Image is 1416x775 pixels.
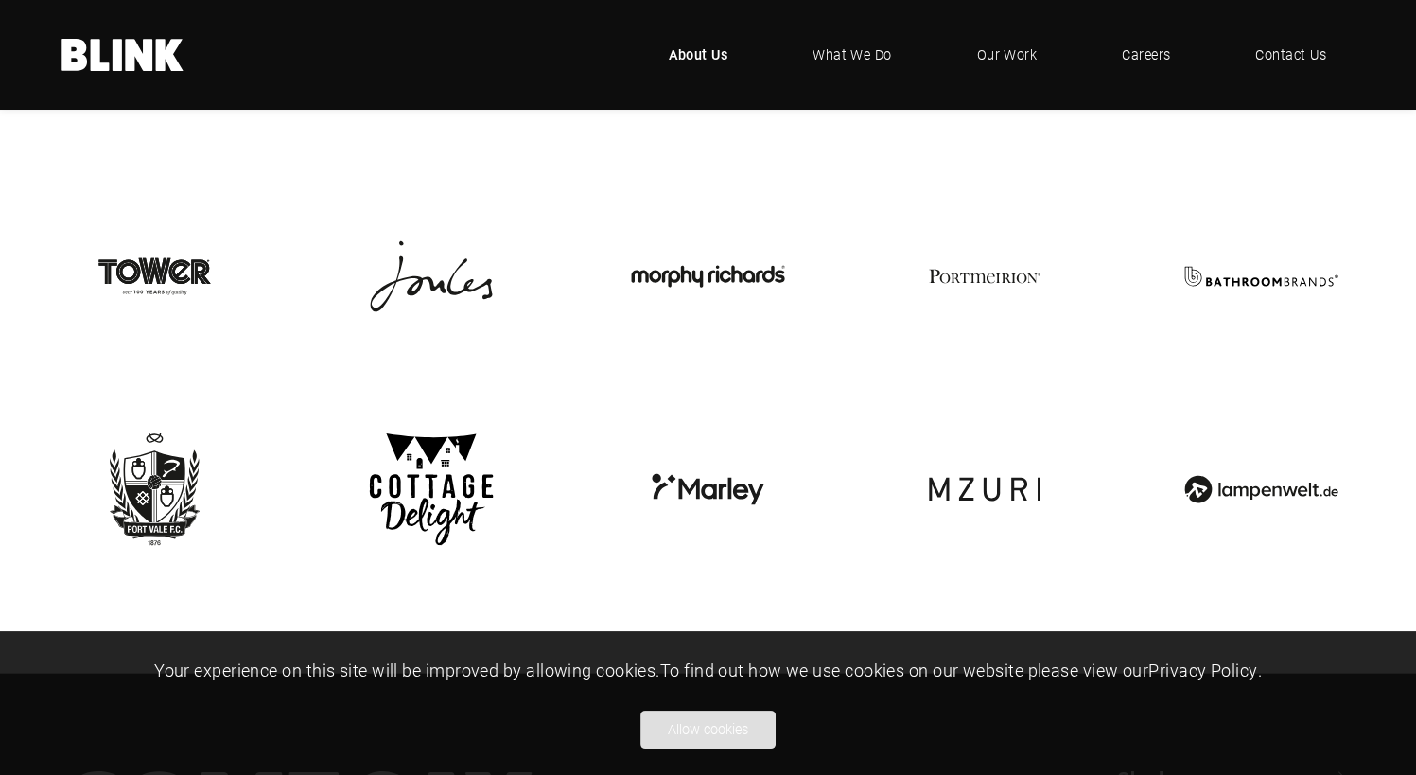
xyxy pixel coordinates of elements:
[1148,659,1257,681] a: Privacy Policy
[615,396,801,583] img: Marley
[615,184,801,370] img: Morphy Richards
[61,396,248,583] img: Port Vale
[1093,26,1198,83] a: Careers
[339,396,525,583] img: Cottage Delight
[339,184,525,370] img: Joules
[1255,44,1326,65] span: Contact Us
[668,44,727,65] span: About Us
[1168,184,1355,370] img: Bathroom Brands
[892,396,1078,583] img: Mzuri
[154,659,1262,681] span: Your experience on this site will be improved by allowing cookies. To find out how we use cookies...
[892,184,1078,370] img: Portmeirion
[1122,44,1170,65] span: Careers
[949,26,1066,83] a: Our Work
[61,184,248,370] img: Tower
[61,39,184,71] a: Home
[1227,26,1355,83] a: Contact Us
[1168,396,1355,583] img: Lampenwelt
[639,26,756,83] a: About Us
[640,711,776,749] button: Allow cookies
[813,44,892,65] span: What We Do
[977,44,1038,65] span: Our Work
[784,26,920,83] a: What We Do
